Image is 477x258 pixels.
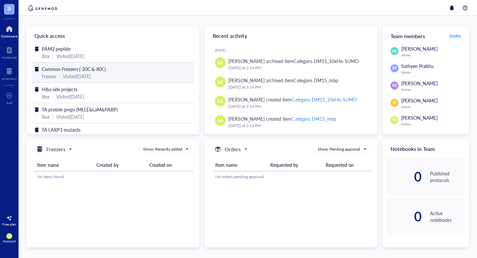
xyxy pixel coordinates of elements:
[143,146,182,152] div: Show: Recently added
[450,32,461,39] span: Invite
[401,70,465,74] div: Admin
[293,77,338,84] div: C.elegans DM15_mbp
[2,55,17,59] div: Notebook
[228,103,367,110] div: [DATE] at 3:14 PM
[401,88,465,92] div: Admin
[430,210,465,223] div: Active notebooks
[392,48,397,54] span: HC
[217,78,223,86] span: SA
[26,4,59,12] img: genemod-logo
[1,24,18,38] a: Dashboard
[387,171,422,182] div: 0
[401,63,434,69] span: Sathyen Prabhu
[3,239,16,243] div: Account
[42,93,50,100] div: Box
[42,86,78,93] span: Hiba side projects
[52,52,54,60] div: |
[94,159,147,171] th: Created by
[42,66,106,72] span: Common Freezers (-20C &-80C)
[393,100,397,106] span: JS
[401,114,438,121] span: [PERSON_NAME]
[228,84,367,91] div: [DATE] at 3:14 PM
[2,222,16,226] div: Free plan
[225,145,241,153] h5: Orders
[401,53,465,57] div: Admin
[8,234,11,238] span: SA
[228,96,357,103] div: [PERSON_NAME] created item
[318,146,360,152] div: Show: Pending approval
[228,65,367,71] div: [DATE] at 3:14 PM
[42,52,50,60] div: Box
[42,45,71,52] span: PAM2 peptide
[392,83,397,89] span: AB
[217,97,223,105] span: SA
[42,73,56,80] div: Freezer
[228,57,359,65] div: [PERSON_NAME] archived item
[52,133,54,141] div: |
[392,65,397,71] span: SP
[56,113,84,120] div: Visited [DATE]
[430,170,465,183] div: Published protocols
[52,113,54,120] div: |
[449,31,461,41] button: Invite
[228,122,367,129] div: [DATE] at 3:13 PM
[401,97,438,104] span: [PERSON_NAME]
[401,45,438,52] span: [PERSON_NAME]
[268,159,323,171] th: Requested by
[2,77,17,81] div: Inventory
[42,133,50,141] div: Box
[46,145,66,153] h5: Freezers
[2,45,17,59] a: Notebook
[1,34,18,38] div: Dashboard
[383,27,469,45] div: Team members
[2,66,17,81] a: Inventory
[291,96,357,103] div: C.elegans DM15_10xHis-SUMO
[217,117,223,124] span: SA
[323,159,371,171] th: Requested on
[401,105,465,109] div: Admin
[34,159,94,171] th: Item name
[8,4,11,13] span: B
[217,59,223,66] span: SA
[401,122,465,126] div: Admin
[291,115,336,122] div: C.elegans DM15_mbp
[6,101,13,105] div: Add
[37,174,191,180] div: No items found
[42,113,50,120] div: Box
[392,117,397,123] span: SA
[59,73,60,80] div: |
[52,93,54,100] div: |
[213,159,268,171] th: Item name
[63,73,91,80] div: Visited [DATE]
[387,211,422,222] div: 0
[56,93,84,100] div: Visited [DATE]
[210,112,372,132] a: SA[PERSON_NAME] created itemC.elegans DM15_mbp[DATE] at 3:13 PM
[228,77,338,84] div: [PERSON_NAME] archived item
[56,52,84,60] div: Visited [DATE]
[42,106,118,113] span: TA protein preps (MLLE&LaM&PABP)
[56,133,84,141] div: Visited [DATE]
[210,93,372,112] a: SA[PERSON_NAME] created itemC.elegans DM15_10xHis-SUMO[DATE] at 3:14 PM
[293,58,359,64] div: C.elegans DM15_10xHis-SUMO
[215,48,372,52] div: [DATE]
[383,140,469,158] div: Notebooks in Team
[228,115,336,122] div: [PERSON_NAME] created item
[26,27,199,45] div: Quick access
[42,126,80,133] span: TA LARP1 mutants
[147,159,193,171] th: Created on
[205,27,378,45] div: Recent activity
[215,174,369,180] div: No orders pending approval
[401,80,438,87] span: [PERSON_NAME]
